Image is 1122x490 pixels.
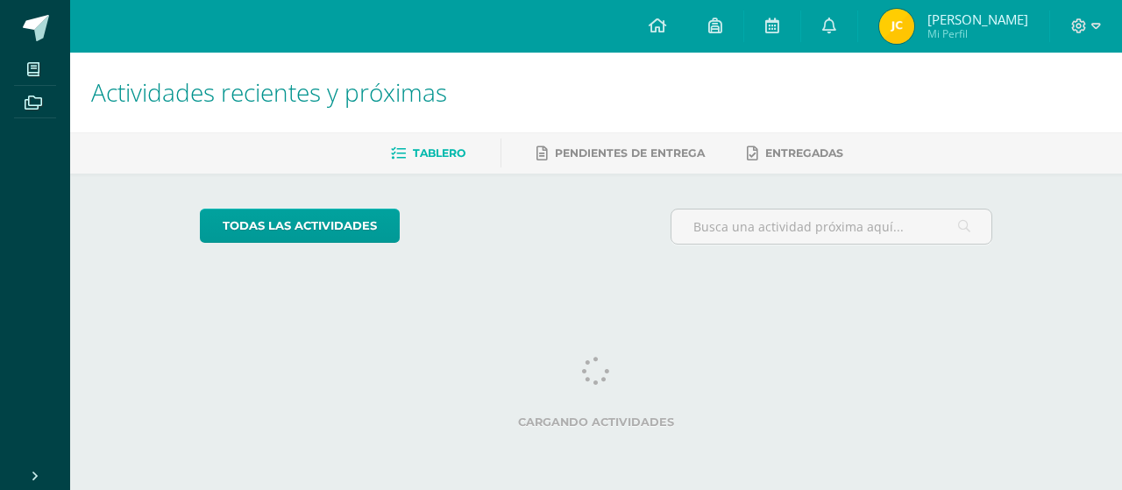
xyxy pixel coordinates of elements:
[536,139,705,167] a: Pendientes de entrega
[200,209,400,243] a: todas las Actividades
[927,26,1028,41] span: Mi Perfil
[391,139,465,167] a: Tablero
[200,415,993,429] label: Cargando actividades
[879,9,914,44] img: 71387861ef55e803225e54eac2d2a2d5.png
[747,139,843,167] a: Entregadas
[555,146,705,160] span: Pendientes de entrega
[765,146,843,160] span: Entregadas
[927,11,1028,28] span: [PERSON_NAME]
[91,75,447,109] span: Actividades recientes y próximas
[671,209,992,244] input: Busca una actividad próxima aquí...
[413,146,465,160] span: Tablero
